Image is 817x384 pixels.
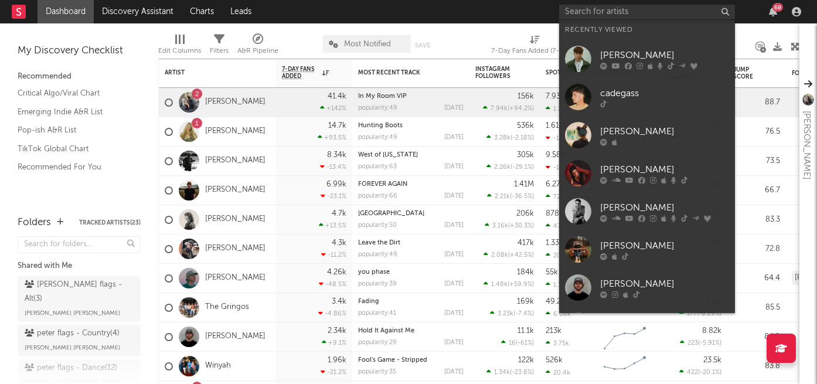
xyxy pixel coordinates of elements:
[358,240,464,246] div: Leave the Dirt
[205,215,265,225] a: [PERSON_NAME]
[484,251,534,259] div: ( )
[358,164,397,170] div: popularity: 63
[687,369,698,376] span: 422
[444,310,464,317] div: [DATE]
[679,310,721,317] div: ( )
[328,356,346,364] div: 1.96k
[18,236,141,253] input: Search for folders...
[358,105,397,111] div: popularity: 49
[444,134,464,141] div: [DATE]
[733,154,780,168] div: 73.5
[512,135,532,141] span: -2.18 %
[358,269,464,276] div: you phase
[518,93,534,100] div: 156k
[18,142,129,155] a: TikTok Global Chart
[733,96,780,110] div: 88.7
[512,193,532,200] span: -36.5 %
[687,340,698,346] span: 223
[518,340,532,346] span: -61 %
[358,152,464,158] div: West of Ohio
[559,5,735,19] input: Search for artists
[733,359,780,373] div: 83.8
[25,361,117,375] div: peter flags - Dance ( 12 )
[491,29,579,63] div: 7-Day Fans Added (7-Day Fans Added)
[484,280,534,288] div: ( )
[510,223,532,229] span: +30.3 %
[546,93,567,100] div: 7.93M
[332,210,346,218] div: 4.7k
[205,156,265,166] a: [PERSON_NAME]
[210,29,229,63] div: Filters
[733,330,780,344] div: 84.9
[600,124,729,138] div: [PERSON_NAME]
[495,193,510,200] span: 2.21k
[237,44,278,58] div: A&R Pipeline
[546,134,570,142] div: -122k
[491,252,508,259] span: 2.08k
[358,93,407,100] a: In My Room VIP
[518,327,534,335] div: 11.1k
[328,93,346,100] div: 41.4k
[517,151,534,159] div: 305k
[332,239,346,247] div: 4.3k
[158,44,201,58] div: Edit Columns
[546,164,571,171] div: -146k
[358,69,446,76] div: Most Recent Track
[205,273,265,283] a: [PERSON_NAME]
[358,328,464,334] div: Hold It Against Me
[25,278,131,306] div: [PERSON_NAME] flags - Alt ( 3 )
[444,105,464,111] div: [DATE]
[546,193,570,201] div: 72.8k
[358,210,464,217] div: New House
[509,106,532,112] span: +94.2 %
[546,252,570,259] div: 20.6k
[546,327,561,335] div: 213k
[559,307,735,345] a: The [DEMOGRAPHIC_DATA]
[444,222,464,229] div: [DATE]
[733,125,780,139] div: 76.5
[733,271,780,286] div: 64.4
[498,311,513,317] span: 3.23k
[546,239,566,247] div: 1.33M
[703,356,721,364] div: 23.5k
[358,134,397,141] div: popularity: 49
[772,3,783,12] div: 68
[18,87,129,100] a: Critical Algo/Viral Chart
[546,222,570,230] div: 47.7k
[328,327,346,335] div: 2.34k
[546,122,566,130] div: 1.61M
[490,310,534,317] div: ( )
[205,127,265,137] a: [PERSON_NAME]
[559,78,735,116] a: cadegass
[546,298,565,305] div: 49.2k
[546,310,571,318] div: 6.06k
[515,311,532,317] span: -7.4 %
[205,361,231,371] a: Winyah
[326,181,346,188] div: 6.99k
[25,341,120,355] span: [PERSON_NAME] [PERSON_NAME]
[733,66,762,80] div: Jump Score
[444,164,464,170] div: [DATE]
[358,152,418,158] a: West of [US_STATE]
[320,163,346,171] div: -13.4 %
[517,298,534,305] div: 169k
[444,252,464,258] div: [DATE]
[491,281,508,288] span: 1.48k
[282,66,319,80] span: 7-Day Fans Added
[546,356,563,364] div: 526k
[210,44,229,58] div: Filters
[501,339,534,346] div: ( )
[491,106,508,112] span: 7.94k
[600,48,729,62] div: [PERSON_NAME]
[332,298,346,305] div: 3.4k
[358,181,464,188] div: FOREVER AGAIN
[18,259,141,273] div: Shared with Me
[358,222,397,229] div: popularity: 50
[358,123,403,129] a: Hunting Boots
[328,122,346,130] div: 14.7k
[559,192,735,230] a: [PERSON_NAME]
[598,322,651,352] svg: Chart title
[358,357,427,363] a: Fool's Game - Stripped
[565,23,729,37] div: Recently Viewed
[769,7,777,16] button: 68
